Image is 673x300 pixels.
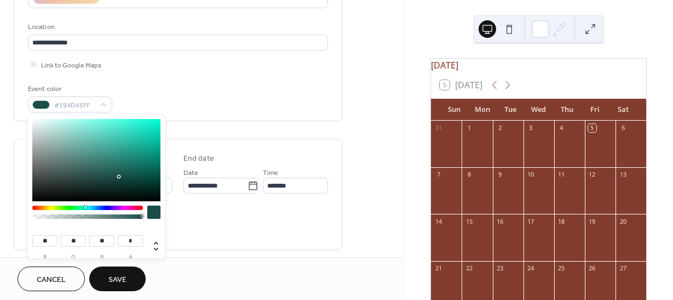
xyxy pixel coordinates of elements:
div: 23 [496,264,504,273]
div: 24 [527,264,535,273]
div: 31 [434,124,442,132]
span: Cancel [37,274,66,286]
div: 1 [465,124,473,132]
div: Fri [581,99,609,121]
span: Save [108,274,126,286]
span: Link to Google Maps [41,60,101,71]
div: Sat [609,99,637,121]
button: Cancel [18,267,85,291]
label: b [89,254,114,261]
label: g [61,254,86,261]
div: 13 [619,171,627,179]
div: Event color [28,83,110,95]
div: 16 [496,217,504,225]
div: 15 [465,217,473,225]
div: Tue [496,99,525,121]
span: #194D45FF [54,100,95,111]
div: Thu [553,99,581,121]
div: 5 [588,124,596,132]
div: 8 [465,171,473,179]
div: 25 [557,264,566,273]
div: Sun [440,99,468,121]
div: 9 [496,171,504,179]
div: 22 [465,264,473,273]
div: 6 [619,124,627,132]
label: r [32,254,57,261]
div: 12 [588,171,596,179]
span: Time [263,167,278,179]
div: 17 [527,217,535,225]
div: 20 [619,217,627,225]
div: End date [183,153,214,165]
div: 3 [527,124,535,132]
div: [DATE] [431,59,646,72]
div: Mon [468,99,497,121]
div: Wed [525,99,553,121]
button: Save [89,267,146,291]
div: 19 [588,217,596,225]
label: a [118,254,143,261]
div: 27 [619,264,627,273]
div: 4 [557,124,566,132]
div: 11 [557,171,566,179]
div: 2 [496,124,504,132]
div: 14 [434,217,442,225]
div: Location [28,21,326,33]
div: 18 [557,217,566,225]
div: 21 [434,264,442,273]
span: Date [183,167,198,179]
div: 26 [588,264,596,273]
div: 7 [434,171,442,179]
div: 10 [527,171,535,179]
